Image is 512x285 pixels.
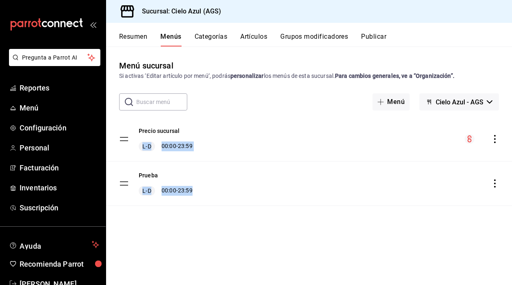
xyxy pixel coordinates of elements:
div: navigation tabs [119,33,512,46]
a: Pregunta a Parrot AI [6,59,100,68]
span: Personal [20,142,99,153]
button: Menú [372,93,410,110]
span: Menú [20,102,99,113]
div: 00:00 - 23:59 [139,141,193,151]
button: Menús [160,33,181,46]
span: Cielo Azul - AGS [436,98,483,106]
button: Prueba [139,171,158,179]
span: Suscripción [20,202,99,213]
button: Artículos [240,33,267,46]
button: Resumen [119,33,147,46]
span: L-D [141,142,153,150]
div: Menú sucursal [119,60,173,72]
button: Categorías [195,33,228,46]
button: actions [491,135,499,143]
button: Cielo Azul - AGS [419,93,499,110]
button: Pregunta a Parrot AI [9,49,100,66]
button: actions [491,179,499,188]
span: L-D [141,187,153,195]
input: Buscar menú [136,94,187,110]
div: 00:00 - 23:59 [139,186,193,196]
button: Publicar [361,33,386,46]
span: Ayuda [20,240,89,250]
button: Precio sucursal [139,127,180,135]
button: drag [119,134,129,144]
strong: personalizar [231,73,264,79]
button: Grupos modificadores [280,33,348,46]
div: Si activas ‘Editar artículo por menú’, podrás los menús de esta sucursal. [119,72,499,80]
h3: Sucursal: Cielo Azul (AGS) [135,7,221,16]
span: Inventarios [20,182,99,193]
strong: Para cambios generales, ve a “Organización”. [335,73,454,79]
span: Facturación [20,162,99,173]
table: menu-maker-table [106,117,512,206]
span: Pregunta a Parrot AI [22,53,88,62]
button: drag [119,179,129,188]
button: open_drawer_menu [90,21,96,28]
span: Recomienda Parrot [20,258,99,270]
span: Configuración [20,122,99,133]
span: Reportes [20,82,99,93]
